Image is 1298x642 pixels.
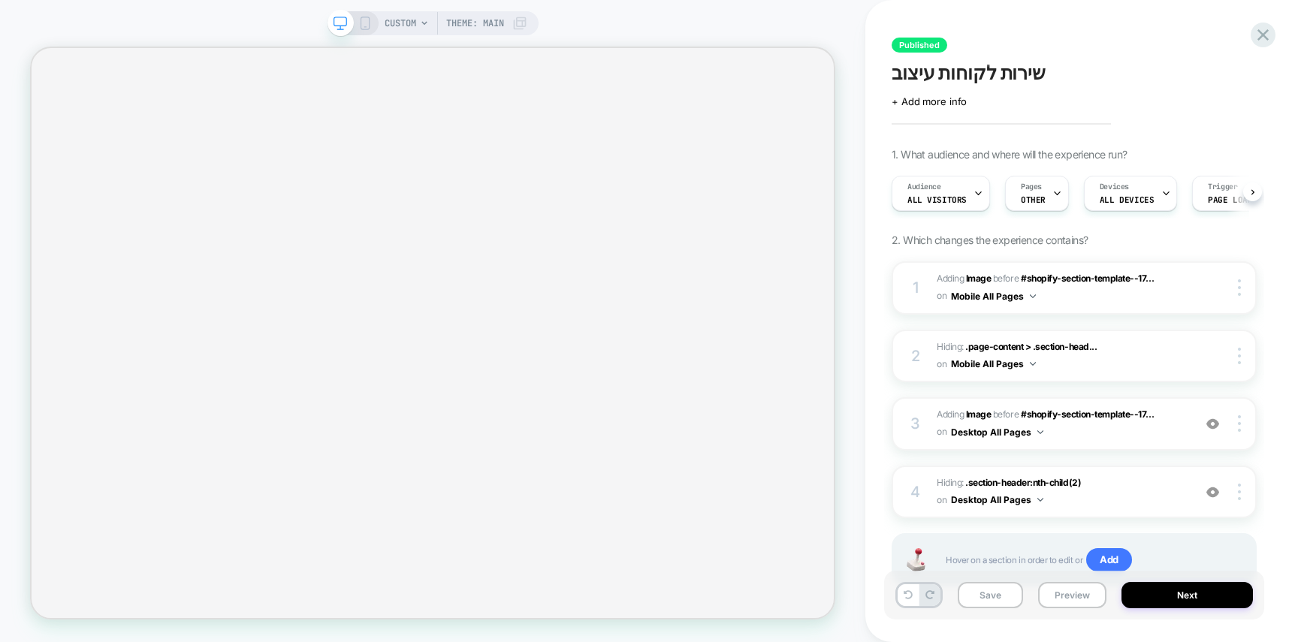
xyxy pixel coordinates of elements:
[892,95,967,107] span: + Add more info
[1208,182,1237,192] span: Trigger
[951,354,1036,373] button: Mobile All Pages
[908,478,923,505] div: 4
[946,548,1240,572] span: Hover on a section in order to edit or
[937,423,946,440] span: on
[966,408,992,420] b: Image
[1021,273,1154,284] span: #shopify-section-template--17...
[1037,430,1043,434] img: down arrow
[1030,294,1036,298] img: down arrow
[937,408,991,420] span: Adding
[951,490,1043,509] button: Desktop All Pages
[385,11,416,35] span: CUSTOM
[937,356,946,372] span: on
[937,273,991,284] span: Adding
[1206,417,1219,430] img: crossed eye
[937,339,1185,374] span: Hiding :
[951,287,1036,306] button: Mobile All Pages
[937,288,946,304] span: on
[1238,348,1241,364] img: close
[892,38,947,53] span: Published
[1100,194,1154,205] span: ALL DEVICES
[965,477,1081,488] span: .section-header:nth-child(2)
[1100,182,1129,192] span: Devices
[908,410,923,437] div: 3
[937,475,1185,510] span: Hiding :
[908,274,923,301] div: 1
[1037,498,1043,502] img: down arrow
[1208,194,1252,205] span: Page Load
[1021,194,1046,205] span: OTHER
[446,11,504,35] span: Theme: MAIN
[951,423,1043,442] button: Desktop All Pages
[1238,484,1241,500] img: close
[1021,182,1042,192] span: Pages
[965,341,1097,352] span: .page-content > .section-head...
[1038,582,1106,608] button: Preview
[1121,582,1253,608] button: Next
[1206,486,1219,499] img: crossed eye
[958,582,1023,608] button: Save
[901,548,931,571] img: Joystick
[907,194,967,205] span: All Visitors
[993,273,1019,284] span: BEFORE
[892,62,1046,84] span: שירות לקוחות עיצוב
[908,342,923,369] div: 2
[1021,408,1154,420] span: #shopify-section-template--17...
[937,492,946,508] span: on
[993,408,1019,420] span: BEFORE
[892,234,1088,246] span: 2. Which changes the experience contains?
[1086,548,1132,572] span: Add
[1238,415,1241,432] img: close
[1238,279,1241,296] img: close
[907,182,941,192] span: Audience
[892,148,1127,161] span: 1. What audience and where will the experience run?
[1030,362,1036,366] img: down arrow
[966,273,992,284] b: Image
